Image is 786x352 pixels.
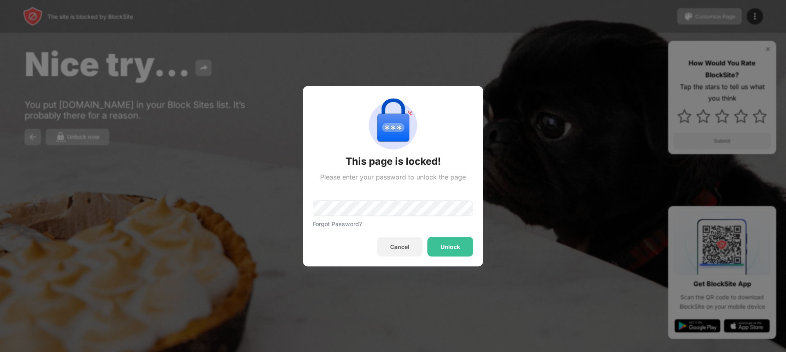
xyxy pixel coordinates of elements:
[364,96,422,155] img: password-protection.svg
[346,155,441,168] div: This page is locked!
[313,220,362,227] div: Forgot Password?
[440,243,460,250] div: Unlock
[320,173,466,181] div: Please enter your password to unlock the page
[390,243,409,250] div: Cancel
